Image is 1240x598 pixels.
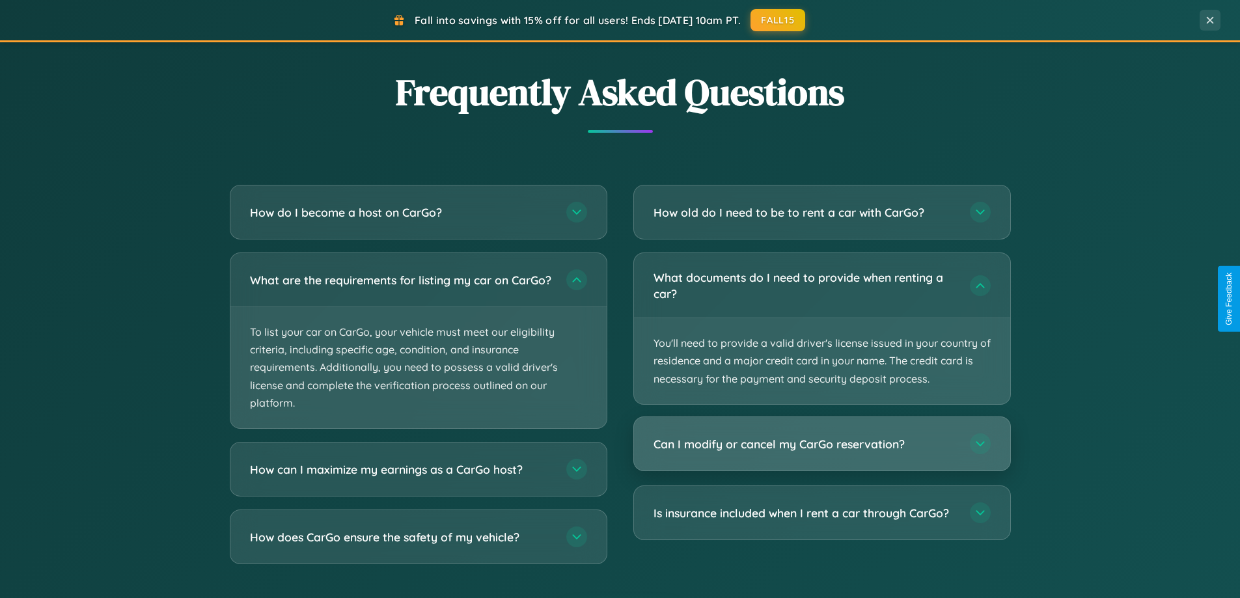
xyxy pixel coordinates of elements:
button: FALL15 [751,9,805,31]
span: Fall into savings with 15% off for all users! Ends [DATE] 10am PT. [415,14,741,27]
h2: Frequently Asked Questions [230,67,1011,117]
h3: How does CarGo ensure the safety of my vehicle? [250,529,553,545]
p: You'll need to provide a valid driver's license issued in your country of residence and a major c... [634,318,1010,404]
h3: What documents do I need to provide when renting a car? [654,269,957,301]
h3: How old do I need to be to rent a car with CarGo? [654,204,957,221]
div: Give Feedback [1224,273,1233,325]
h3: Is insurance included when I rent a car through CarGo? [654,505,957,521]
p: To list your car on CarGo, your vehicle must meet our eligibility criteria, including specific ag... [230,307,607,428]
h3: How can I maximize my earnings as a CarGo host? [250,461,553,478]
h3: How do I become a host on CarGo? [250,204,553,221]
h3: Can I modify or cancel my CarGo reservation? [654,436,957,452]
h3: What are the requirements for listing my car on CarGo? [250,272,553,288]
